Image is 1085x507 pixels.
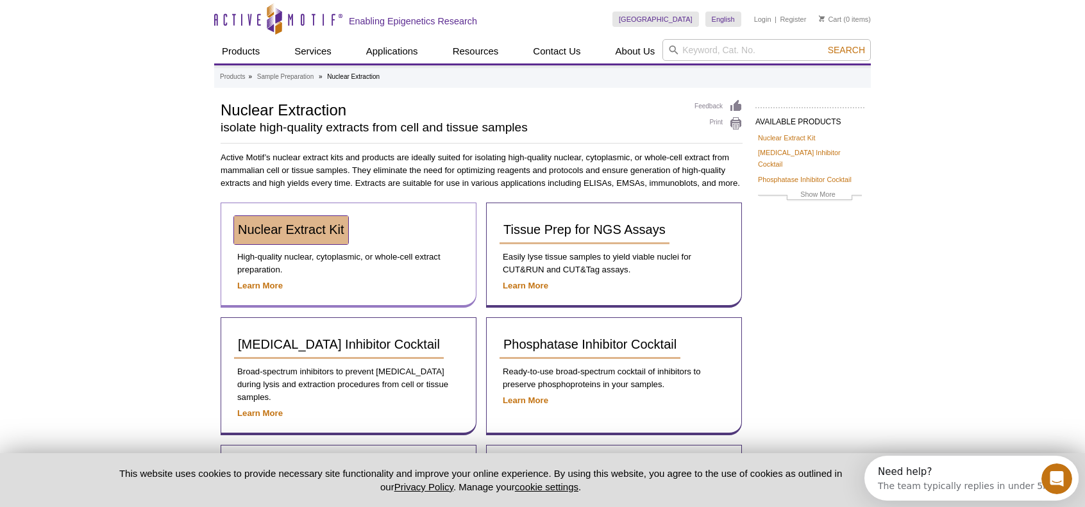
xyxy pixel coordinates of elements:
a: Login [754,15,771,24]
div: The team typically replies in under 5m [13,21,187,35]
a: [MEDICAL_DATA] Inhibitor Cocktail [758,147,862,170]
a: Learn More [237,281,283,290]
a: Tissue Prep for NGS Assays [500,216,669,244]
p: Broad-spectrum inhibitors to prevent [MEDICAL_DATA] during lysis and extraction procedures from c... [234,365,463,404]
a: Print [694,117,743,131]
span: Phosphatase Inhibitor Cocktail [503,337,677,351]
a: Privacy Policy [394,481,453,492]
h2: Enabling Epigenetics Research [349,15,477,27]
a: Feedback [694,99,743,113]
a: [MEDICAL_DATA] Inhibitor Cocktail [234,331,444,359]
div: Need help? [13,11,187,21]
button: cookie settings [515,481,578,492]
li: » [248,73,252,80]
a: Learn More [503,395,548,405]
a: [GEOGRAPHIC_DATA] [612,12,699,27]
a: Learn More [237,408,283,418]
li: | [775,12,777,27]
a: Resources [445,39,507,63]
span: Search [828,45,865,55]
p: Ready-to-use broad-spectrum cocktail of inhibitors to preserve phosphoproteins in your samples. [500,365,728,391]
img: Your Cart [819,15,825,22]
p: This website uses cookies to provide necessary site functionality and improve your online experie... [97,467,864,494]
a: English [705,12,741,27]
iframe: Intercom live chat [1041,463,1072,494]
span: [MEDICAL_DATA] Inhibitor Cocktail [238,337,440,351]
li: (0 items) [819,12,871,27]
a: Sample Preparation [257,71,314,83]
a: Products [214,39,267,63]
h2: isolate high-quality extracts from cell and tissue samples [221,122,682,133]
a: Learn More [503,281,548,290]
a: Applications [358,39,426,63]
p: Easily lyse tissue samples to yield viable nuclei for CUT&RUN and CUT&Tag assays. [500,251,728,276]
span: Tissue Prep for NGS Assays [503,222,666,237]
span: Nuclear Extract Kit [238,222,344,237]
a: Phosphatase Inhibitor Cocktail [758,174,852,185]
li: Nuclear Extraction [327,73,380,80]
a: Nuclear Extract Kit [758,132,815,144]
button: Search [824,44,869,56]
p: High-quality nuclear, cytoplasmic, or whole-cell extract preparation. [234,251,463,276]
a: Contact Us [525,39,588,63]
a: Products [220,71,245,83]
p: Active Motif’s nuclear extract kits and products are ideally suited for isolating high-quality nu... [221,151,743,190]
h1: Nuclear Extraction [221,99,682,119]
a: Phosphatase Inhibitor Cocktail [500,331,680,359]
a: About Us [608,39,663,63]
input: Keyword, Cat. No. [662,39,871,61]
a: Services [287,39,339,63]
h2: AVAILABLE PRODUCTS [755,107,864,130]
a: Cart [819,15,841,24]
div: Open Intercom Messenger [5,5,225,40]
iframe: Intercom live chat discovery launcher [864,456,1079,501]
a: Register [780,15,806,24]
a: Nuclear Extract Kit [234,216,348,244]
li: » [319,73,323,80]
a: Show More [758,188,862,203]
